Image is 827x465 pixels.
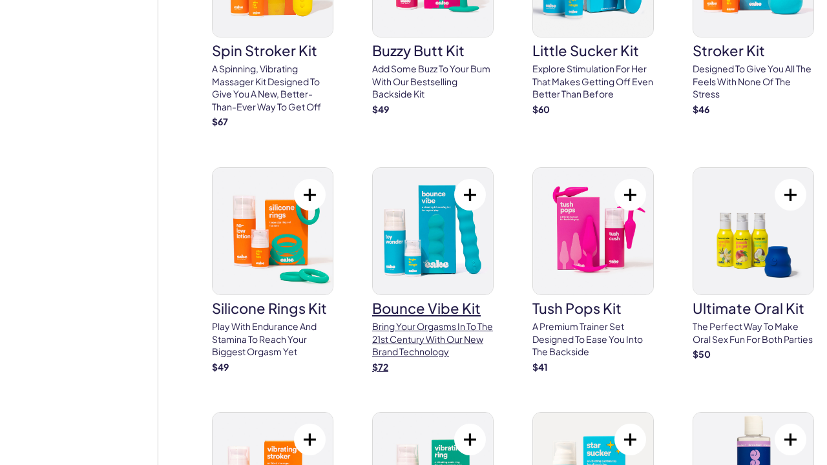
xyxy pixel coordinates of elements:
[693,320,814,346] p: The perfect way to make oral sex fun for both parties
[693,168,813,294] img: ultimate oral kit
[212,116,228,127] strong: $ 67
[693,167,814,361] a: ultimate oral kitultimate oral kitThe perfect way to make oral sex fun for both parties$50
[212,167,333,373] a: silicone rings kitsilicone rings kitPlay with endurance and stamina to reach Your biggest Orgasm ...
[372,103,389,115] strong: $ 49
[213,168,333,294] img: silicone rings kit
[372,43,494,57] h3: buzzy butt kit
[693,301,814,315] h3: ultimate oral kit
[373,168,493,294] img: bounce vibe kit
[372,361,388,373] strong: $ 72
[693,63,814,101] p: Designed to give you all the feels with none of the stress
[532,43,654,57] h3: little sucker kit
[372,167,494,373] a: bounce vibe kitbounce vibe kitBring your orgasms in to the 21st century with our new brand techno...
[532,103,550,115] strong: $ 60
[532,320,654,358] p: A premium trainer set designed to ease you into the backside
[212,43,333,57] h3: spin stroker kit
[693,103,709,115] strong: $ 46
[372,320,494,358] p: Bring your orgasms in to the 21st century with our new brand technology
[532,63,654,101] p: Explore Stimulation for Her that makes getting off even better than Before
[212,320,333,358] p: Play with endurance and stamina to reach Your biggest Orgasm Yet
[372,301,494,315] h3: bounce vibe kit
[212,361,229,373] strong: $ 49
[532,301,654,315] h3: tush pops kit
[533,168,653,294] img: tush pops kit
[693,43,814,57] h3: stroker kit
[212,63,333,113] p: A spinning, vibrating massager kit designed to give you a new, better-than-ever way to get off
[372,63,494,101] p: Add some buzz to your bum with our bestselling backside kit
[532,167,654,373] a: tush pops kittush pops kitA premium trainer set designed to ease you into the backside$41
[532,361,548,373] strong: $ 41
[212,301,333,315] h3: silicone rings kit
[693,348,711,360] strong: $ 50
